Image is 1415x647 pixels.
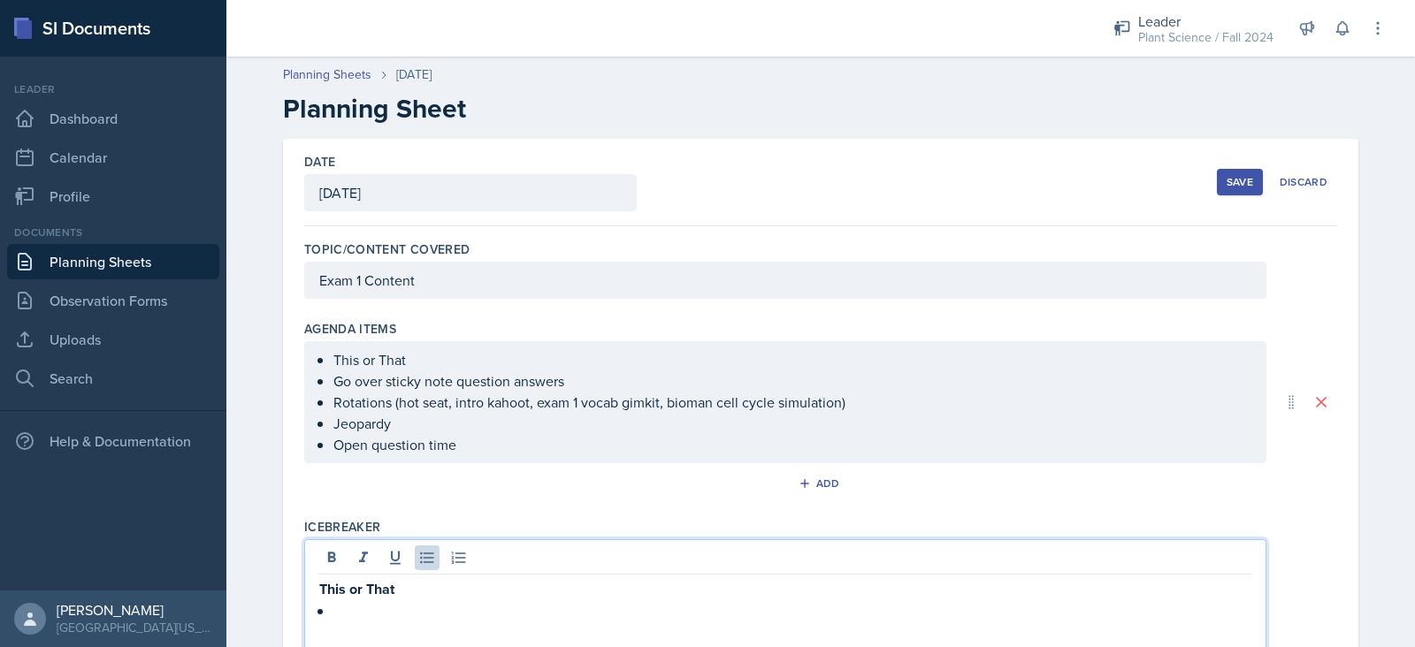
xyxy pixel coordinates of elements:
div: Add [802,476,840,491]
a: Search [7,361,219,396]
p: Jeopardy [333,413,1251,434]
div: Help & Documentation [7,423,219,459]
div: Discard [1280,175,1327,189]
button: Save [1217,169,1263,195]
div: Documents [7,225,219,240]
div: [GEOGRAPHIC_DATA][US_STATE] [57,619,212,636]
p: Exam 1 Content [319,270,1251,291]
div: Save [1227,175,1253,189]
label: Agenda items [304,320,396,338]
div: [DATE] [396,65,432,84]
strong: This or That [319,579,394,599]
a: Profile [7,179,219,214]
p: This or That [333,349,1251,370]
a: Calendar [7,140,219,175]
label: Date [304,153,335,171]
a: Dashboard [7,101,219,136]
div: Plant Science / Fall 2024 [1138,28,1273,47]
p: Open question time [333,434,1251,455]
a: Observation Forms [7,283,219,318]
label: Topic/Content Covered [304,240,470,258]
div: Leader [1138,11,1273,32]
a: Planning Sheets [283,65,371,84]
label: Icebreaker [304,518,381,536]
p: Go over sticky note question answers [333,370,1251,392]
button: Add [792,470,850,497]
div: [PERSON_NAME] [57,601,212,619]
a: Planning Sheets [7,244,219,279]
button: Discard [1270,169,1337,195]
h2: Planning Sheet [283,93,1358,125]
a: Uploads [7,322,219,357]
p: Rotations (hot seat, intro kahoot, exam 1 vocab gimkit, bioman cell cycle simulation) [333,392,1251,413]
div: Leader [7,81,219,97]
